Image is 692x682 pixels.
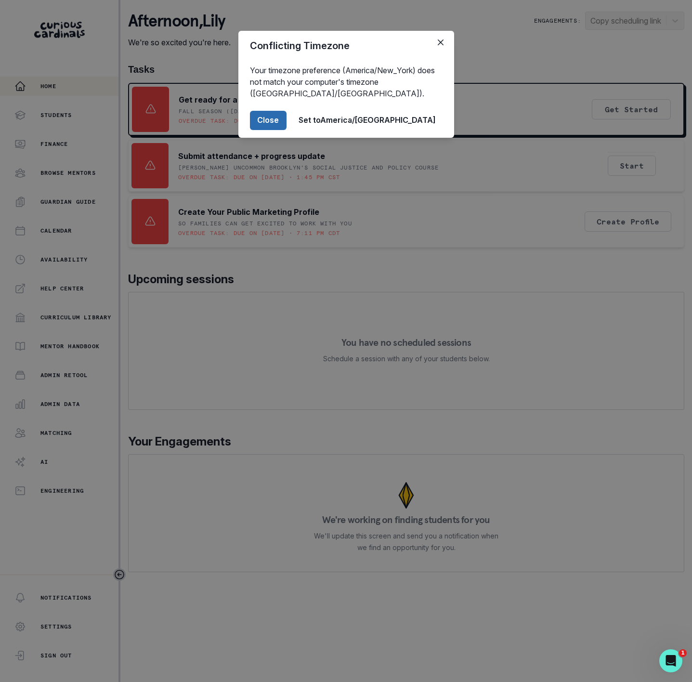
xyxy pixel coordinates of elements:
[292,111,443,130] button: Set toAmerica/[GEOGRAPHIC_DATA]
[659,649,682,672] iframe: Intercom live chat
[238,31,454,61] header: Conflicting Timezone
[250,111,287,130] button: Close
[238,61,454,103] div: Your timezone preference (America/New_York) does not match your computer's timezone ([GEOGRAPHIC_...
[679,649,687,657] span: 1
[433,35,448,50] button: Close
